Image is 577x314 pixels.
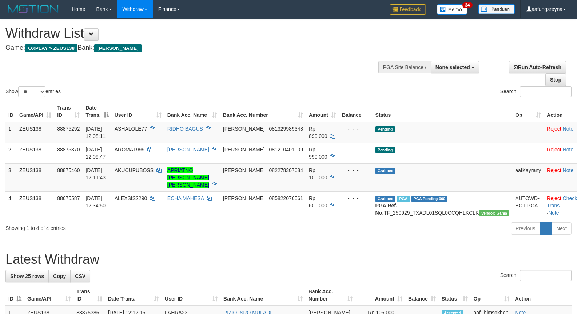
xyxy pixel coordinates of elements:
img: panduan.png [478,4,515,14]
td: ZEUS138 [16,163,54,191]
th: Amount: activate to sort column ascending [355,285,405,306]
div: - - - [342,146,370,153]
span: Copy [53,273,66,279]
a: Note [563,126,574,132]
a: ECHA MAHESA [167,195,204,201]
th: Bank Acc. Name: activate to sort column ascending [220,285,306,306]
div: - - - [342,195,370,202]
a: APRIATNO [PERSON_NAME] [PERSON_NAME] [167,167,209,188]
td: ZEUS138 [16,122,54,143]
td: TF_250929_TXADL01SQL0CCQHLKCLK [373,191,513,219]
th: User ID: activate to sort column ascending [112,101,164,122]
a: Reject [547,167,561,173]
span: [PERSON_NAME] [223,167,265,173]
th: Bank Acc. Number: activate to sort column ascending [220,101,306,122]
label: Show entries [5,86,61,97]
th: Date Trans.: activate to sort column descending [83,101,111,122]
th: Op: activate to sort column ascending [512,101,544,122]
span: 88875292 [57,126,80,132]
span: [PERSON_NAME] [223,147,265,152]
img: Button%20Memo.svg [437,4,467,15]
a: Note [563,147,574,152]
span: Rp 990.000 [309,147,327,160]
span: 34 [462,2,472,8]
a: Reject [547,147,561,152]
h1: Withdraw List [5,26,377,41]
span: Grabbed [375,196,396,202]
h1: Latest Withdraw [5,252,572,267]
th: Status [373,101,513,122]
a: Previous [511,222,540,235]
span: Copy 081329989348 to clipboard [269,126,303,132]
span: Copy 081210401009 to clipboard [269,147,303,152]
td: 1 [5,122,16,143]
div: - - - [342,125,370,132]
a: Reject [547,195,561,201]
h4: Game: Bank: [5,44,377,52]
span: ASHALOLE77 [115,126,147,132]
span: AKUCUPUBOSS [115,167,154,173]
th: Balance [339,101,373,122]
a: Stop [545,73,566,86]
td: ZEUS138 [16,143,54,163]
a: Note [548,210,559,216]
span: CSV [75,273,85,279]
span: 88875460 [57,167,80,173]
a: CSV [70,270,90,282]
span: Grabbed [375,168,396,174]
a: Note [563,167,574,173]
th: User ID: activate to sort column ascending [162,285,220,306]
a: Next [552,222,572,235]
label: Search: [500,270,572,281]
a: 1 [540,222,552,235]
span: [PERSON_NAME] [223,126,265,132]
th: Status: activate to sort column ascending [439,285,471,306]
span: [DATE] 12:08:11 [85,126,106,139]
b: PGA Ref. No: [375,203,397,216]
span: 88675587 [57,195,80,201]
span: Rp 100.000 [309,167,327,180]
span: PGA Pending [411,196,448,202]
span: Pending [375,126,395,132]
span: [DATE] 12:09:47 [85,147,106,160]
span: [DATE] 12:34:50 [85,195,106,208]
img: MOTION_logo.png [5,4,61,15]
select: Showentries [18,86,45,97]
span: ALEXSIS2290 [115,195,147,201]
span: None selected [435,64,470,70]
span: [PERSON_NAME] [94,44,141,52]
a: RIDHO BAGUS [167,126,203,132]
th: ID: activate to sort column descending [5,285,24,306]
span: [PERSON_NAME] [223,195,265,201]
a: Check Trans [547,195,577,208]
th: Bank Acc. Number: activate to sort column ascending [306,285,355,306]
span: 88875370 [57,147,80,152]
td: AUTOWD-BOT-PGA [512,191,544,219]
a: [PERSON_NAME] [167,147,209,152]
button: None selected [431,61,479,73]
span: Show 25 rows [10,273,44,279]
a: Run Auto-Refresh [509,61,566,73]
span: [DATE] 12:11:43 [85,167,106,180]
a: Reject [547,126,561,132]
a: Copy [48,270,71,282]
th: Action [512,285,572,306]
th: Game/API: activate to sort column ascending [16,101,54,122]
th: Balance: activate to sort column ascending [405,285,439,306]
th: Amount: activate to sort column ascending [306,101,339,122]
td: 2 [5,143,16,163]
span: Vendor URL: https://trx31.1velocity.biz [479,210,509,216]
th: ID [5,101,16,122]
td: ZEUS138 [16,191,54,219]
span: Marked by aafpengsreynich [397,196,410,202]
span: Copy 082278307084 to clipboard [269,167,303,173]
th: Trans ID: activate to sort column ascending [54,101,83,122]
input: Search: [520,86,572,97]
span: AROMA1999 [115,147,144,152]
span: Pending [375,147,395,153]
td: aafKayrany [512,163,544,191]
td: 3 [5,163,16,191]
th: Bank Acc. Name: activate to sort column ascending [164,101,220,122]
th: Op: activate to sort column ascending [471,285,512,306]
div: PGA Site Balance / [378,61,431,73]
